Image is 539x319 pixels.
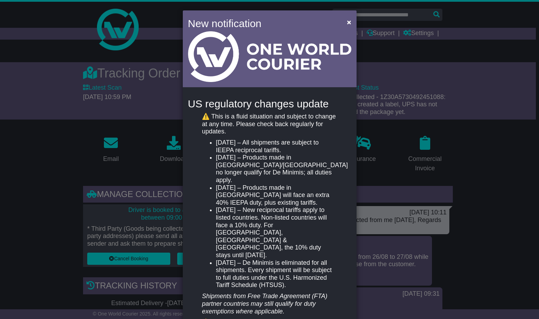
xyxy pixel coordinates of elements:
li: [DATE] – All shipments are subject to IEEPA reciprocal tariffs. [216,139,337,154]
img: Light [188,31,351,82]
button: Close [343,15,354,29]
li: [DATE] – Products made in [GEOGRAPHIC_DATA]/[GEOGRAPHIC_DATA] no longer qualify for De Minimis; a... [216,154,337,184]
li: [DATE] – New reciprocal tariffs apply to listed countries. Non-listed countries will face a 10% d... [216,206,337,259]
em: Shipments from Free Trade Agreement (FTA) partner countries may still qualify for duty exemptions... [202,293,327,314]
li: [DATE] – Products made in [GEOGRAPHIC_DATA] will face an extra 40% IEEPA duty, plus existing tari... [216,184,337,207]
li: [DATE] – De Minimis is eliminated for all shipments. Every shipment will be subject to full dutie... [216,259,337,289]
h4: New notification [188,16,337,31]
h4: US regulatory changes update [188,98,351,109]
p: ⚠️ This is a fluid situation and subject to change at any time. Please check back regularly for u... [202,113,337,136]
span: × [347,18,351,26]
